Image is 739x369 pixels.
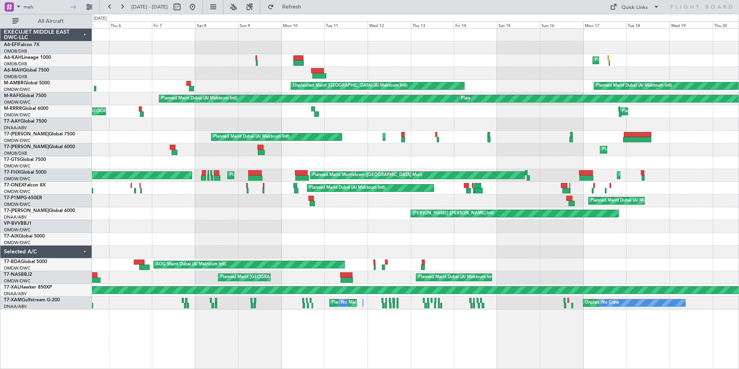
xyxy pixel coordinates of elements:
a: DNAA/ABV [4,291,27,297]
div: Planned Maint [GEOGRAPHIC_DATA] ([GEOGRAPHIC_DATA] Intl) [595,55,724,66]
div: Mon 17 [583,21,627,28]
div: Sat 15 [497,21,540,28]
div: Planned Maint Dubai (Al Maktoum Intl) [385,131,461,143]
span: T7-GTS [4,157,20,162]
a: VP-BVVBBJ1 [4,221,32,226]
a: M-RRRRGlobal 6000 [4,106,48,111]
a: OMDW/DWC [4,138,31,143]
div: Planned Maint [GEOGRAPHIC_DATA] ([GEOGRAPHIC_DATA] Intl) [602,144,731,155]
span: T7-[PERSON_NAME] [4,132,49,137]
button: Refresh [264,1,310,13]
div: [DATE] [94,15,107,22]
a: OMDW/DWC [4,176,31,182]
button: All Aircraft [9,15,84,27]
div: Planned Maint Dubai (Al Maktoum Intl) [161,93,237,104]
a: OMDB/DXB [4,48,27,54]
div: Thu 6 [109,21,152,28]
div: Mon 10 [281,21,325,28]
div: Wed 19 [669,21,713,28]
a: OMDW/DWC [4,189,31,195]
a: T7-GTSGlobal 7500 [4,157,46,162]
a: T7-FHXGlobal 5000 [4,170,46,175]
div: Planned Maint Dubai (Al Maktoum Intl) [591,195,667,207]
span: T7-XAM [4,298,22,302]
a: T7-ONEXFalcon 8X [4,183,46,188]
span: T7-ONEX [4,183,24,188]
div: Planned Maint Dubai (Al Maktoum Intl) [418,272,494,283]
div: Sun 16 [540,21,583,28]
a: T7-AAYGlobal 7500 [4,119,47,124]
div: Thu 13 [411,21,454,28]
div: Unplanned Maint [GEOGRAPHIC_DATA] (Al Maktoum Intl) [293,80,407,92]
span: A6-MAH [4,68,23,73]
a: OMDW/DWC [4,240,31,246]
a: DNAA/ABV [4,214,27,220]
div: Tue 18 [626,21,669,28]
div: Sun 9 [238,21,281,28]
a: OMDW/DWC [4,265,31,271]
span: M-RRRR [4,106,22,111]
span: T7-[PERSON_NAME] [4,145,49,149]
div: Quick Links [622,4,648,12]
span: T7-XAL [4,285,20,290]
a: OMDW/DWC [4,87,31,92]
a: T7-AIXGlobal 5000 [4,234,45,239]
span: [DATE] - [DATE] [131,3,168,10]
a: OMDW/DWC [4,163,31,169]
div: Planned Maint [GEOGRAPHIC_DATA] ([GEOGRAPHIC_DATA]) [220,272,342,283]
a: OMDW/DWC [4,99,31,105]
a: T7-[PERSON_NAME]Global 7500 [4,132,75,137]
a: OMDB/DXB [4,61,27,67]
span: All Aircraft [20,19,82,24]
div: Planned Maint Dubai (Al Maktoum Intl) [596,80,672,92]
input: Trip Number [24,1,68,13]
div: Fri 14 [454,21,497,28]
a: OMDW/DWC [4,112,31,118]
div: [PERSON_NAME] ([PERSON_NAME] Intl) [413,208,494,219]
div: Fri 7 [152,21,195,28]
div: Planned Maint Morristown ([GEOGRAPHIC_DATA] Mun) [312,169,422,181]
a: M-AMBRGlobal 5000 [4,81,50,85]
span: M-AMBR [4,81,24,85]
a: T7-[PERSON_NAME]Global 6000 [4,208,75,213]
a: OMDW/DWC [4,202,31,207]
a: T7-BDAGlobal 5000 [4,260,47,264]
span: VP-BVV [4,221,20,226]
div: Wed 12 [368,21,411,28]
div: Planned Maint Dubai (Al Maktoum Intl) [309,182,385,194]
div: No Crew [341,297,359,309]
div: Unplanned Maint Abuja ([PERSON_NAME] Intl) [585,297,678,309]
span: T7-AIX [4,234,19,239]
a: T7-P1MPG-650ER [4,196,42,200]
a: T7-XAMGulfstream G-200 [4,298,60,302]
a: A6-MAHGlobal 7500 [4,68,49,73]
span: T7-NAS [4,272,21,277]
span: T7-AAY [4,119,20,124]
div: Planned Maint Dubai (Al Maktoum Intl) [213,131,289,143]
span: A6-EFI [4,43,18,47]
a: OMDB/DXB [4,150,27,156]
a: DNAA/ABV [4,304,27,309]
div: Planned Maint Dubai (Al Maktoum Intl) [230,169,306,181]
a: M-RAFIGlobal 7500 [4,94,46,98]
div: Planned Maint [GEOGRAPHIC_DATA] ([PERSON_NAME]) [622,106,734,117]
span: T7-BDA [4,260,21,264]
span: T7-FHX [4,170,20,175]
a: T7-XALHawker 850XP [4,285,52,290]
div: AOG Maint Dubai (Al Maktoum Intl) [156,259,226,270]
a: A6-KAHLineage 1000 [4,55,51,60]
a: OMDW/DWC [4,227,31,233]
span: A6-KAH [4,55,22,60]
a: A6-EFIFalcon 7X [4,43,39,47]
a: DNAA/ABV [4,125,27,131]
a: T7-[PERSON_NAME]Global 6000 [4,145,75,149]
div: Tue 11 [324,21,368,28]
div: Planned Maint Warsaw ([PERSON_NAME]) [619,169,703,181]
div: Sat 8 [195,21,238,28]
a: OMDB/DXB [4,74,27,80]
button: Quick Links [606,1,663,13]
span: T7-P1MP [4,196,23,200]
span: M-RAFI [4,94,20,98]
div: No Crew [601,297,619,309]
div: Planned Maint Dubai (Al Maktoum Intl) [461,93,537,104]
